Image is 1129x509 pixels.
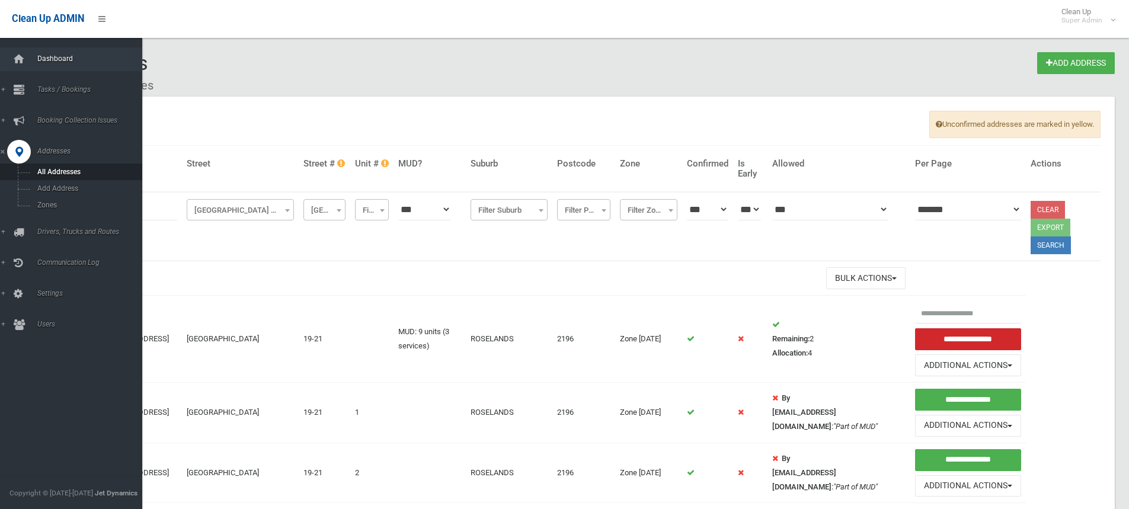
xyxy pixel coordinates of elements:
[299,443,350,503] td: 19-21
[182,383,299,443] td: [GEOGRAPHIC_DATA]
[394,296,466,383] td: MUD: 9 units (3 services)
[1031,236,1071,254] button: Search
[34,168,141,176] span: All Addresses
[615,296,682,383] td: Zone [DATE]
[687,159,728,169] h4: Confirmed
[306,202,343,219] span: Filter Street #
[915,159,1021,169] h4: Per Page
[552,443,615,503] td: 2196
[772,393,836,431] strong: By [EMAIL_ADDRESS][DOMAIN_NAME]
[34,85,151,94] span: Tasks / Bookings
[182,443,299,503] td: [GEOGRAPHIC_DATA]
[772,454,836,491] strong: By [EMAIL_ADDRESS][DOMAIN_NAME]
[350,383,394,443] td: 1
[190,202,291,219] span: Roseland Avenue (ROSELANDS)
[355,159,389,169] h4: Unit #
[471,199,548,220] span: Filter Suburb
[560,202,607,219] span: Filter Postcode
[350,443,394,503] td: 2
[767,383,910,443] td: :
[552,296,615,383] td: 2196
[34,289,151,297] span: Settings
[303,199,346,220] span: Filter Street #
[738,159,763,178] h4: Is Early
[1031,201,1065,219] a: Clear
[471,159,548,169] h4: Suburb
[1031,159,1096,169] h4: Actions
[187,199,294,220] span: Roseland Avenue (ROSELANDS)
[34,184,141,193] span: Add Address
[552,383,615,443] td: 2196
[557,159,610,169] h4: Postcode
[182,296,299,383] td: [GEOGRAPHIC_DATA]
[767,296,910,383] td: 2 4
[398,159,461,169] h4: MUD?
[358,202,386,219] span: Filter Unit #
[34,201,141,209] span: Zones
[12,13,84,24] span: Clean Up ADMIN
[466,383,552,443] td: ROSELANDS
[466,443,552,503] td: ROSELANDS
[303,159,346,169] h4: Street #
[833,422,878,431] em: "Part of MUD"
[187,159,294,169] h4: Street
[299,383,350,443] td: 19-21
[915,354,1021,376] button: Additional Actions
[915,475,1021,497] button: Additional Actions
[615,383,682,443] td: Zone [DATE]
[1061,16,1102,25] small: Super Admin
[466,296,552,383] td: ROSELANDS
[833,482,878,491] em: "Part of MUD"
[34,320,151,328] span: Users
[95,489,137,497] strong: Jet Dynamics
[915,415,1021,437] button: Additional Actions
[826,267,906,289] button: Bulk Actions
[34,147,151,155] span: Addresses
[34,116,151,124] span: Booking Collection Issues
[620,199,677,220] span: Filter Zone
[34,258,151,267] span: Communication Log
[772,348,808,357] strong: Allocation:
[929,111,1101,138] span: Unconfirmed addresses are marked in yellow.
[1037,52,1115,74] a: Add Address
[623,202,674,219] span: Filter Zone
[9,489,93,497] span: Copyright © [DATE]-[DATE]
[1031,219,1070,236] button: Export
[1056,7,1114,25] span: Clean Up
[474,202,545,219] span: Filter Suburb
[620,159,677,169] h4: Zone
[772,159,906,169] h4: Allowed
[772,334,810,343] strong: Remaining:
[557,199,610,220] span: Filter Postcode
[615,443,682,503] td: Zone [DATE]
[299,296,350,383] td: 19-21
[355,199,389,220] span: Filter Unit #
[767,443,910,503] td: :
[34,228,151,236] span: Drivers, Trucks and Routes
[34,55,151,63] span: Dashboard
